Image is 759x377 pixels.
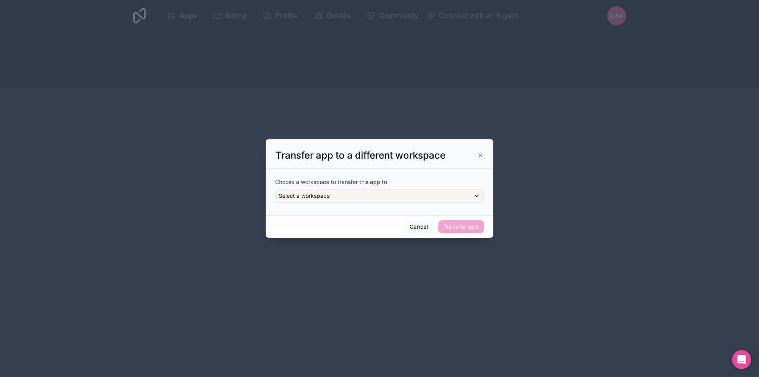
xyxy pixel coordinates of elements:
[276,150,446,161] span: Transfer app to a different workspace
[275,189,484,203] button: Select a workspace
[275,178,484,186] p: Choose a workspace to transfer this app to
[732,350,751,369] div: Open Intercom Messenger
[279,192,330,199] span: Select a workspace
[404,220,434,233] button: Cancel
